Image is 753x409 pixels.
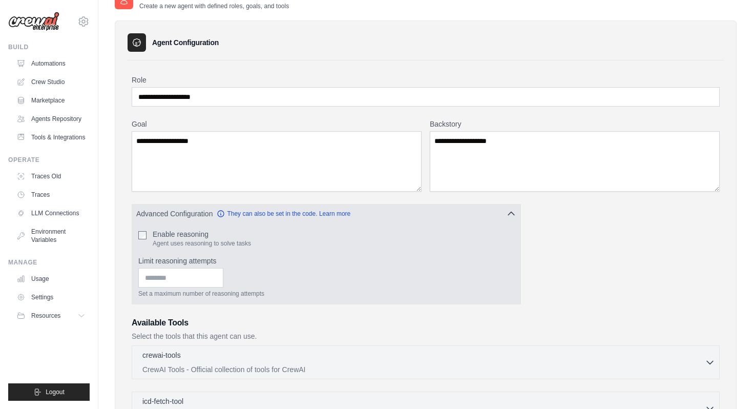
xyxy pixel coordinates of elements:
[142,350,181,360] p: crewai-tools
[8,43,90,51] div: Build
[12,129,90,146] a: Tools & Integrations
[12,187,90,203] a: Traces
[12,205,90,221] a: LLM Connections
[12,55,90,72] a: Automations
[136,209,213,219] span: Advanced Configuration
[138,290,514,298] p: Set a maximum number of reasoning attempts
[132,317,720,329] h3: Available Tools
[12,289,90,305] a: Settings
[8,383,90,401] button: Logout
[8,258,90,267] div: Manage
[12,308,90,324] button: Resources
[153,229,251,239] label: Enable reasoning
[132,119,422,129] label: Goal
[132,205,520,223] button: Advanced Configuration They can also be set in the code. Learn more
[132,331,720,341] p: Select the tools that this agent can use.
[12,74,90,90] a: Crew Studio
[8,156,90,164] div: Operate
[12,271,90,287] a: Usage
[46,388,65,396] span: Logout
[31,312,60,320] span: Resources
[152,37,219,48] h3: Agent Configuration
[8,12,59,31] img: Logo
[430,119,720,129] label: Backstory
[142,364,705,375] p: CrewAI Tools - Official collection of tools for CrewAI
[132,75,720,85] label: Role
[12,111,90,127] a: Agents Repository
[136,350,715,375] button: crewai-tools CrewAI Tools - Official collection of tools for CrewAI
[12,92,90,109] a: Marketplace
[142,396,183,406] p: icd-fetch-tool
[12,168,90,185] a: Traces Old
[217,210,350,218] a: They can also be set in the code. Learn more
[138,256,514,266] label: Limit reasoning attempts
[12,223,90,248] a: Environment Variables
[139,2,289,10] p: Create a new agent with defined roles, goals, and tools
[153,239,251,248] p: Agent uses reasoning to solve tasks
